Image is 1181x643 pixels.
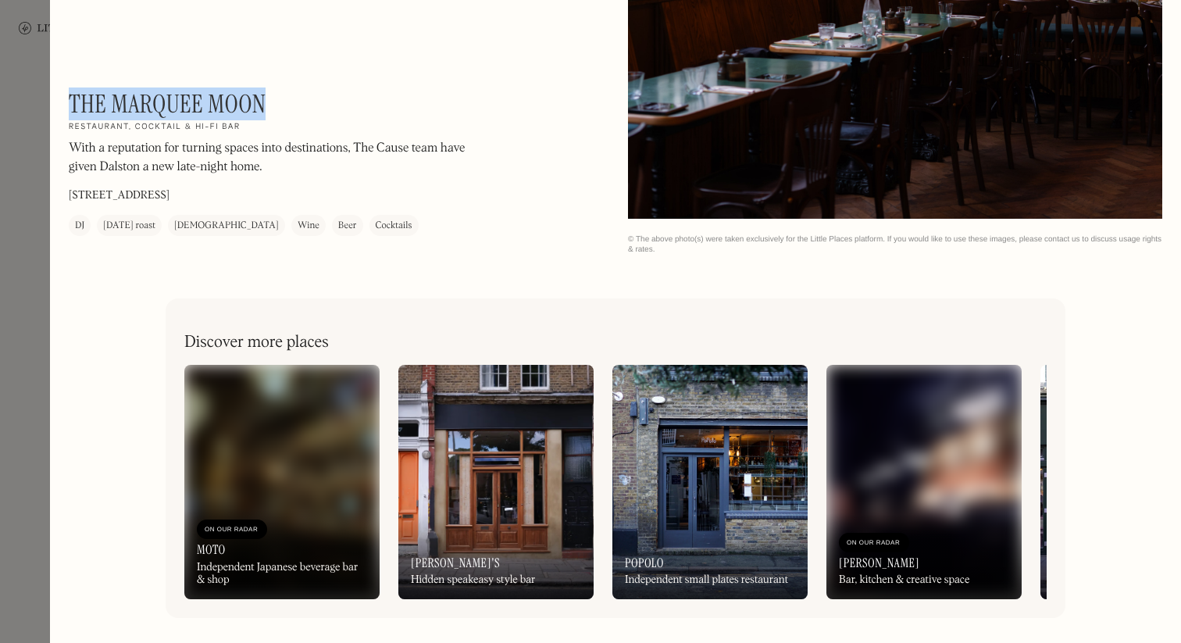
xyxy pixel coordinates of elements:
[298,218,319,234] div: Wine
[628,234,1162,255] div: © The above photo(s) were taken exclusively for the Little Places platform. If you would like to ...
[69,89,266,119] h1: The Marquee Moon
[184,333,329,352] h2: Discover more places
[839,573,969,587] div: Bar, kitchen & creative space
[69,139,491,177] p: With a reputation for turning spaces into destinations, The Cause team have given Dalston a new l...
[69,122,241,133] h2: Restaurant, cocktail & hi-fi bar
[174,218,279,234] div: [DEMOGRAPHIC_DATA]
[625,573,788,587] div: Independent small plates restaurant
[338,218,357,234] div: Beer
[103,218,155,234] div: [DATE] roast
[205,522,259,538] div: On Our Radar
[398,365,594,599] a: [PERSON_NAME]'sHidden speakeasy style bar
[69,188,169,204] p: [STREET_ADDRESS]
[411,555,500,570] h3: [PERSON_NAME]'s
[826,365,1022,599] a: On Our Radar[PERSON_NAME]Bar, kitchen & creative space
[184,365,380,599] a: On Our RadarMotoIndependent Japanese beverage bar & shop
[197,542,226,557] h3: Moto
[612,365,808,599] a: PopoloIndependent small plates restaurant
[625,555,664,570] h3: Popolo
[847,535,901,551] div: On Our Radar
[197,561,367,588] div: Independent Japanese beverage bar & shop
[75,218,84,234] div: DJ
[411,573,536,587] div: Hidden speakeasy style bar
[376,218,412,234] div: Cocktails
[839,555,919,570] h3: [PERSON_NAME]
